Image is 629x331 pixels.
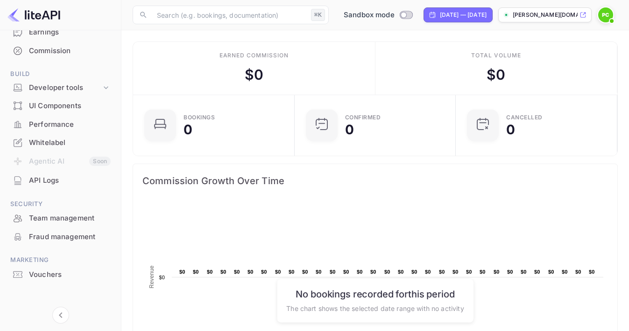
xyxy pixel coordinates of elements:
text: $0 [275,269,281,275]
text: $0 [384,269,390,275]
text: $0 [534,269,540,275]
div: API Logs [6,172,115,190]
div: Whitelabel [6,134,115,152]
a: UI Components [6,97,115,114]
h6: No bookings recorded for this period [286,288,464,299]
p: [PERSON_NAME][DOMAIN_NAME]... [513,11,578,19]
text: $0 [357,269,363,275]
text: $0 [247,269,254,275]
button: Collapse navigation [52,307,69,324]
text: $0 [207,269,213,275]
div: Bookings [184,115,215,120]
div: Click to change the date range period [424,7,493,22]
div: 0 [506,123,515,136]
div: API Logs [29,175,111,186]
text: $0 [507,269,513,275]
text: $0 [330,269,336,275]
div: Vouchers [29,269,111,280]
div: 0 [345,123,354,136]
a: Earnings [6,23,115,41]
text: $0 [234,269,240,275]
div: ⌘K [311,9,325,21]
text: $0 [562,269,568,275]
span: Marketing [6,255,115,265]
div: Commission [29,46,111,56]
text: $0 [452,269,459,275]
div: Performance [6,116,115,134]
text: $0 [425,269,431,275]
a: Whitelabel [6,134,115,151]
div: Developer tools [6,80,115,96]
text: $0 [411,269,417,275]
span: Sandbox mode [344,10,395,21]
div: UI Components [6,97,115,115]
img: LiteAPI logo [7,7,60,22]
p: The chart shows the selected date range with no activity [286,303,464,313]
span: Build [6,69,115,79]
a: Vouchers [6,266,115,283]
div: Fraud management [29,232,111,242]
div: Whitelabel [29,138,111,148]
img: Peter Coakley [598,7,613,22]
div: Performance [29,119,111,130]
text: $0 [302,269,308,275]
div: 0 [184,123,192,136]
text: $0 [220,269,226,275]
div: Confirmed [345,115,381,120]
div: Earnings [29,27,111,38]
text: $0 [466,269,472,275]
div: Total volume [471,51,521,60]
text: $0 [548,269,554,275]
a: API Logs [6,172,115,189]
text: $0 [316,269,322,275]
div: Switch to Production mode [340,10,416,21]
text: $0 [439,269,445,275]
div: [DATE] — [DATE] [440,11,487,19]
span: Security [6,199,115,209]
text: $0 [480,269,486,275]
text: $0 [521,269,527,275]
text: Revenue [148,265,155,288]
div: CANCELLED [506,115,543,120]
a: Commission [6,42,115,59]
text: $0 [370,269,376,275]
input: Search (e.g. bookings, documentation) [151,6,307,24]
text: $0 [261,269,267,275]
div: Team management [29,213,111,224]
div: Earned commission [219,51,289,60]
text: $0 [179,269,185,275]
text: $0 [159,275,165,280]
text: $0 [193,269,199,275]
div: UI Components [29,101,111,111]
a: Performance [6,116,115,133]
text: $0 [289,269,295,275]
div: Vouchers [6,266,115,284]
div: Fraud management [6,228,115,246]
text: $0 [398,269,404,275]
span: Commission Growth Over Time [142,173,608,188]
a: Fraud management [6,228,115,245]
div: Developer tools [29,83,101,93]
div: $ 0 [245,64,263,85]
div: Commission [6,42,115,60]
text: $0 [343,269,349,275]
text: $0 [589,269,595,275]
a: Team management [6,209,115,227]
div: Earnings [6,23,115,41]
div: $ 0 [487,64,505,85]
text: $0 [575,269,581,275]
text: $0 [494,269,500,275]
div: Team management [6,209,115,228]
